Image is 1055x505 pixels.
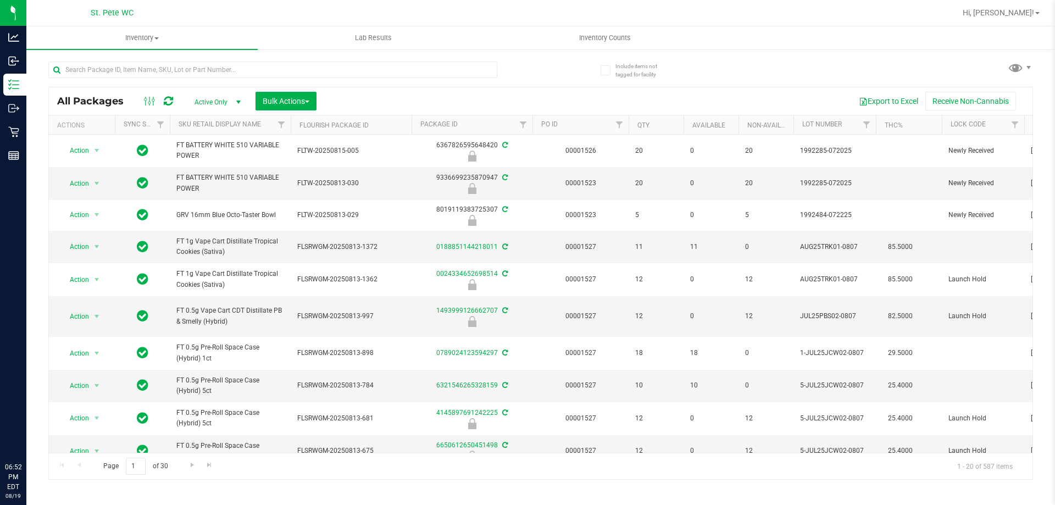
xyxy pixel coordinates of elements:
[800,446,869,456] span: 5-JUL25JCW02-0807
[410,451,534,462] div: Launch Hold
[137,143,148,158] span: In Sync
[410,215,534,226] div: Newly Received
[690,242,732,252] span: 11
[8,150,19,161] inline-svg: Reports
[273,115,291,134] a: Filter
[126,458,146,475] input: 1
[800,146,869,156] span: 1992285-072025
[137,239,148,254] span: In Sync
[60,239,90,254] span: Action
[514,115,532,134] a: Filter
[800,210,869,220] span: 1992484-072225
[258,26,489,49] a: Lab Results
[8,126,19,137] inline-svg: Retail
[541,120,558,128] a: PO ID
[800,348,869,358] span: 1-JUL25JCW02-0807
[26,33,258,43] span: Inventory
[565,211,596,219] a: 00001523
[501,141,508,149] span: Sync from Compliance System
[60,176,90,191] span: Action
[8,103,19,114] inline-svg: Outbound
[90,176,104,191] span: select
[948,146,1018,156] span: Newly Received
[635,210,677,220] span: 5
[635,446,677,456] span: 12
[635,274,677,285] span: 12
[176,306,284,326] span: FT 0.5g Vape Cart CDT Distillate PB & Smelly (Hybrid)
[565,243,596,251] a: 00001527
[11,417,44,450] iframe: Resource center
[745,380,787,391] span: 0
[745,274,787,285] span: 12
[802,120,842,128] a: Lot Number
[90,239,104,254] span: select
[410,173,534,194] div: 9336699235870947
[410,140,534,162] div: 6367826595648420
[90,410,104,426] span: select
[91,8,134,18] span: St. Pete WC
[882,345,918,361] span: 29.5000
[176,342,284,363] span: FT 0.5g Pre-Roll Space Case (Hybrid) 1ct
[800,242,869,252] span: AUG25TRK01-0807
[565,414,596,422] a: 00001527
[297,380,405,391] span: FLSRWGM-20250813-784
[565,447,596,454] a: 00001527
[800,413,869,424] span: 5-JUL25JCW02-0807
[90,272,104,287] span: select
[564,33,646,43] span: Inventory Counts
[60,346,90,361] span: Action
[501,441,508,449] span: Sync from Compliance System
[501,349,508,357] span: Sync from Compliance System
[90,346,104,361] span: select
[60,207,90,223] span: Action
[1006,115,1024,134] a: Filter
[690,413,732,424] span: 0
[882,378,918,393] span: 25.4000
[48,62,497,78] input: Search Package ID, Item Name, SKU, Lot or Part Number...
[26,26,258,49] a: Inventory
[94,458,177,475] span: Page of 30
[420,120,458,128] a: Package ID
[635,178,677,188] span: 20
[885,121,903,129] a: THC%
[501,307,508,314] span: Sync from Compliance System
[8,56,19,66] inline-svg: Inbound
[615,62,670,79] span: Include items not tagged for facility
[436,381,498,389] a: 6321546265328159
[501,243,508,251] span: Sync from Compliance System
[501,270,508,278] span: Sync from Compliance System
[410,316,534,327] div: Launch Hold
[852,92,925,110] button: Export to Excel
[60,378,90,393] span: Action
[565,381,596,389] a: 00001527
[635,380,677,391] span: 10
[297,242,405,252] span: FLSRWGM-20250813-1372
[745,242,787,252] span: 0
[90,207,104,223] span: select
[565,179,596,187] a: 00001523
[800,178,869,188] span: 1992285-072025
[948,311,1018,321] span: Launch Hold
[635,413,677,424] span: 12
[410,151,534,162] div: Newly Received
[745,348,787,358] span: 0
[297,413,405,424] span: FLSRWGM-20250813-681
[501,381,508,389] span: Sync from Compliance System
[90,443,104,459] span: select
[436,409,498,417] a: 4145897691242225
[501,409,508,417] span: Sync from Compliance System
[635,242,677,252] span: 11
[610,115,629,134] a: Filter
[410,418,534,429] div: Launch Hold
[690,311,732,321] span: 0
[436,349,498,357] a: 0789024123594297
[436,270,498,278] a: 0024334652698514
[60,143,90,158] span: Action
[489,26,720,49] a: Inventory Counts
[60,443,90,459] span: Action
[5,492,21,500] p: 08/19
[948,458,1021,474] span: 1 - 20 of 587 items
[925,92,1016,110] button: Receive Non-Cannabis
[565,275,596,283] a: 00001527
[57,95,135,107] span: All Packages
